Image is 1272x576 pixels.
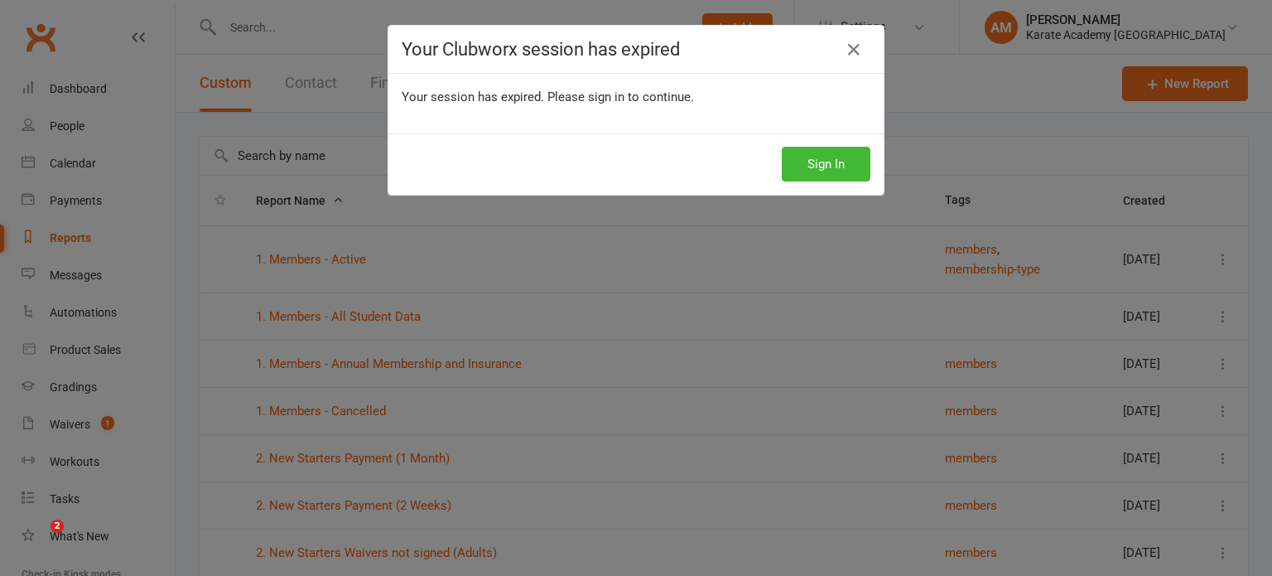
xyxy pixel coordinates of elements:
span: 2 [51,520,64,533]
span: Your session has expired. Please sign in to continue. [402,90,694,104]
h4: Your Clubworx session has expired [402,39,870,60]
iframe: Intercom live chat [17,520,56,559]
button: Sign In [782,147,870,182]
a: Close [841,36,867,63]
